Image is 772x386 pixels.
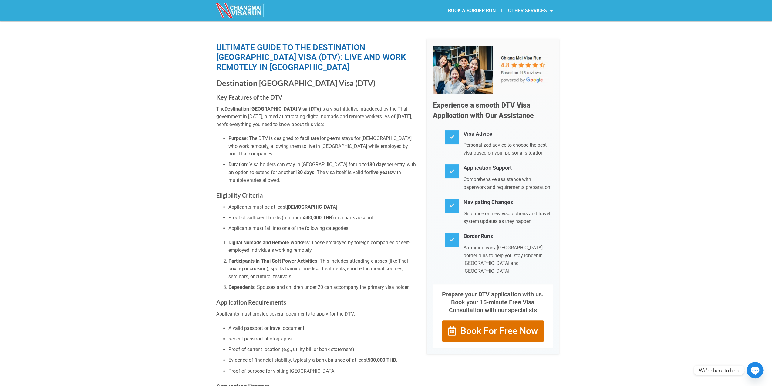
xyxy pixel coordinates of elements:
p: Comprehensive assistance with paperwork and requirements preparation. [464,176,553,191]
a: OTHER SERVICES [502,4,559,18]
h4: Application Support [464,164,553,173]
h2: Destination [GEOGRAPHIC_DATA] Visa (DTV) [216,78,418,88]
li: Recent passport photographs. [228,335,418,343]
strong: Purpose [228,135,247,141]
h4: Visa Advice [464,130,553,138]
li: Proof of purpose for visiting [GEOGRAPHIC_DATA]. [228,367,418,375]
img: Our 5-star team [433,46,553,94]
strong: Duration [228,162,247,167]
span: Book For Free Now [460,326,538,336]
li: : Spouses and children under 20 can accompany the primary visa holder. [228,283,418,291]
p: Personalized advice to choose the best visa based on your personal situation. [464,141,553,157]
strong: Dependents [228,284,255,290]
a: BOOK A BORDER RUN [442,4,501,18]
a: Border Runs [464,233,493,239]
h3: Application Requirements [216,297,418,307]
strong: Participants in Thai Soft Power Activities [228,258,317,264]
strong: Destination [GEOGRAPHIC_DATA] Visa (DTV) [224,106,321,112]
strong: 180 days [367,162,386,167]
li: Proof of sufficient funds (minimum ) in a bank account. [228,214,418,222]
p: The is a visa initiative introduced by the Thai government in [DATE], aimed at attracting digital... [216,105,418,128]
h3: Eligibility Criteria [216,190,418,200]
h1: Ultimate Guide to the Destination [GEOGRAPHIC_DATA] Visa (DTV): Live and Work Remotely in [GEOGRA... [216,43,418,72]
strong: 500,000 THB [368,357,396,363]
li: : Visa holders can stay in [GEOGRAPHIC_DATA] for up to per entry, with an option to extend for an... [228,161,418,184]
li: Applicants must fall into one of the following categories: [228,224,418,232]
p: Applicants must provide several documents to apply for the DTV: [216,310,418,318]
li: : The DTV is designed to facilitate long-term stays for [DEMOGRAPHIC_DATA] who work remotely, all... [228,135,418,158]
li: Evidence of financial stability, typically a bank balance of at least . [228,356,418,364]
h4: Navigating Changes [464,198,553,207]
strong: 180 days [295,169,314,175]
li: : Those employed by foreign companies or self-employed individuals working remotely. [228,239,418,254]
p: Prepare your DTV application with us. Book your 15-minute Free Visa Consultation with our special... [439,290,547,314]
li: Applicants must be at least . [228,203,418,211]
li: A valid passport or travel document. [228,324,418,332]
strong: [DEMOGRAPHIC_DATA] [287,204,337,210]
span: Experience a smooth DTV Visa Application with Our Assistance [433,101,534,120]
nav: Menu [386,4,559,18]
li: Proof of current location (e.g., utility bill or bank statement). [228,346,418,354]
strong: Digital Nomads and Remote Workers [228,240,309,245]
p: Arranging easy [GEOGRAPHIC_DATA] border runs to help you stay longer in [GEOGRAPHIC_DATA] and [GE... [464,244,553,275]
li: : This includes attending classes (like Thai boxing or cooking), sports training, medical treatme... [228,257,418,281]
strong: 500,000 THB [304,215,332,220]
a: Book For Free Now [442,320,544,342]
strong: five years [370,169,392,175]
h3: Key Features of the DTV [216,92,418,102]
p: Guidance on new visa options and travel system updates as they happen. [464,210,553,225]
